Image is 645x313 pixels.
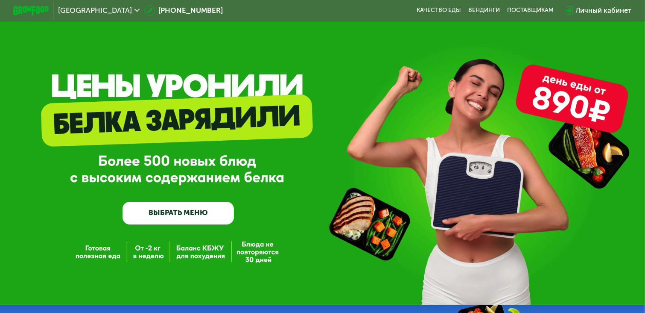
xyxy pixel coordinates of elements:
span: [GEOGRAPHIC_DATA] [58,7,132,14]
a: [PHONE_NUMBER] [144,5,223,16]
a: Вендинги [468,7,500,14]
a: Качество еды [417,7,461,14]
div: поставщикам [507,7,554,14]
a: ВЫБРАТЬ МЕНЮ [123,202,234,224]
div: Личный кабинет [576,5,632,16]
